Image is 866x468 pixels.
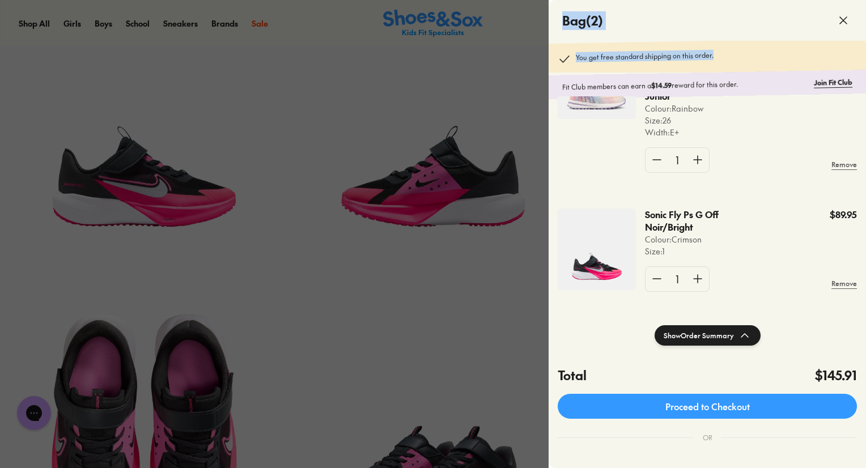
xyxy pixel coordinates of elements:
b: $14.59 [651,80,672,90]
button: ShowOrder Summary [655,325,761,346]
div: 1 [668,148,686,172]
h4: Total [558,366,587,385]
p: Sonic Fly Ps G Off Noir/Bright [645,209,744,233]
p: You get free standard shipping on this order. [576,50,714,66]
img: 4-553360.jpg [558,209,636,290]
p: Size : 1 [645,245,769,257]
p: Colour: Crimson [645,233,769,245]
p: Fit Club members can earn a reward for this order. [562,78,809,92]
h4: Bag ( 2 ) [562,11,603,30]
a: Join Fit Club [814,77,852,88]
a: Proceed to Checkout [558,394,857,419]
div: OR [694,423,721,452]
div: 1 [668,267,686,291]
h4: $145.91 [815,366,857,385]
button: Gorgias live chat [6,4,40,38]
p: Size : 26 [645,114,703,126]
p: Width : E+ [645,126,703,138]
p: Colour: Rainbow [645,103,703,114]
p: $89.95 [830,209,857,221]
